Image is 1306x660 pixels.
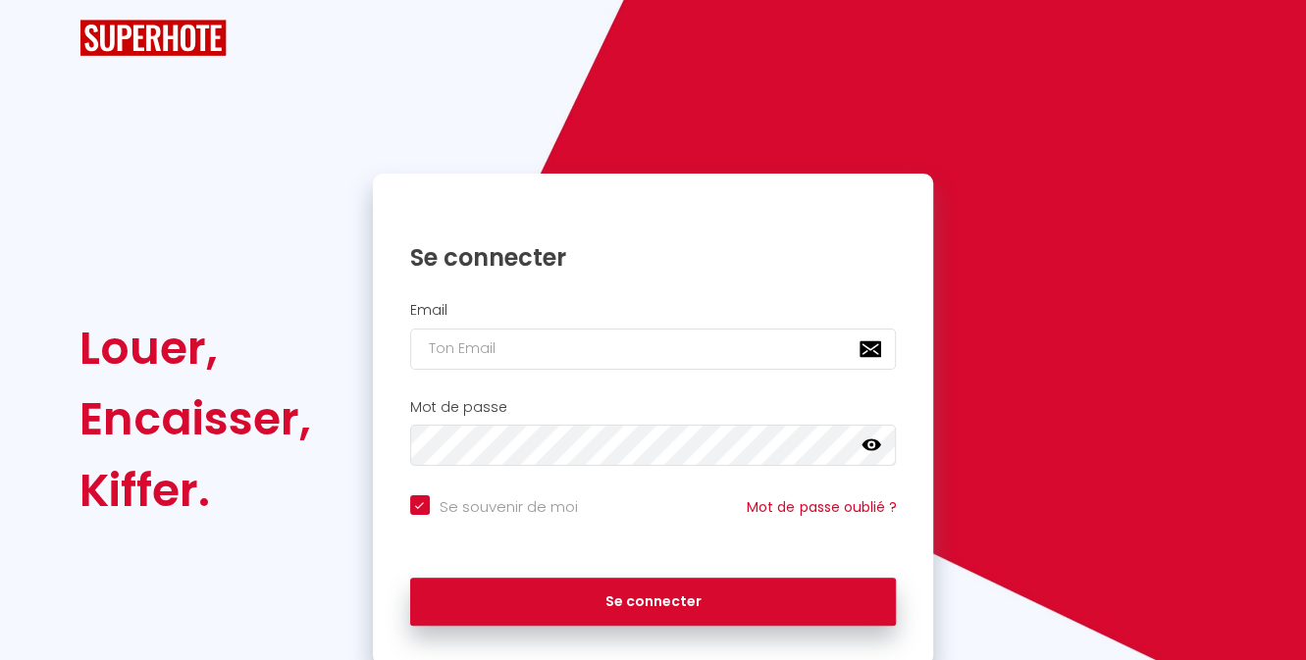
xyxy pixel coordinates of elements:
[410,329,897,370] input: Ton Email
[79,313,311,383] div: Louer,
[410,302,897,319] h2: Email
[747,497,896,517] a: Mot de passe oublié ?
[79,383,311,454] div: Encaisser,
[410,578,897,627] button: Se connecter
[79,20,227,56] img: SuperHote logo
[410,242,897,273] h1: Se connecter
[79,455,311,526] div: Kiffer.
[16,8,75,67] button: Ouvrir le widget de chat LiveChat
[410,399,897,416] h2: Mot de passe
